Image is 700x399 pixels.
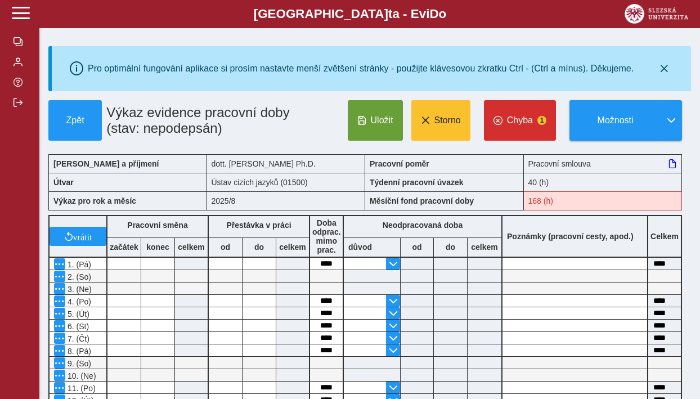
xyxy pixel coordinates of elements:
[524,154,683,173] div: Pracovní smlouva
[524,191,683,210] div: Fond pracovní doby (168 h) a součet hodin (88 h) se neshodují!
[348,243,372,252] b: důvod
[54,308,65,319] button: Menu
[650,232,679,241] b: Celkem
[370,178,464,187] b: Týdenní pracovní úvazek
[175,243,208,252] b: celkem
[54,283,65,294] button: Menu
[484,100,556,141] button: Chyba1
[502,232,638,241] b: Poznámky (pracovní cesty, apod.)
[207,191,366,210] div: 2025/8
[429,7,438,21] span: D
[65,322,89,331] span: 6. (St)
[439,7,447,21] span: o
[507,115,533,125] span: Chyba
[54,333,65,344] button: Menu
[107,243,141,252] b: začátek
[370,196,474,205] b: Měsíční fond pracovní doby
[54,345,65,356] button: Menu
[65,310,89,319] span: 5. (Út)
[54,271,65,282] button: Menu
[65,260,91,269] span: 1. (Pá)
[276,243,309,252] b: celkem
[524,173,683,191] div: 40 (h)
[53,115,97,125] span: Zpět
[209,243,242,252] b: od
[65,371,96,380] span: 10. (Ne)
[65,359,91,368] span: 9. (So)
[127,221,187,230] b: Pracovní směna
[579,115,652,125] span: Možnosti
[65,384,96,393] span: 11. (Po)
[207,154,366,173] div: dott. [PERSON_NAME] Ph.D.
[312,218,341,254] b: Doba odprac. mimo prac.
[65,285,92,294] span: 3. (Ne)
[383,221,463,230] b: Neodpracovaná doba
[54,320,65,331] button: Menu
[434,115,461,125] span: Storno
[54,370,65,381] button: Menu
[371,115,393,125] span: Uložit
[207,173,366,191] div: Ústav cizích jazyků (01500)
[54,295,65,307] button: Menu
[401,243,433,252] b: od
[141,243,174,252] b: konec
[348,100,403,141] button: Uložit
[388,7,392,21] span: t
[102,100,316,141] h1: Výkaz evidence pracovní doby (stav: nepodepsán)
[73,232,92,241] span: vrátit
[65,272,91,281] span: 2. (So)
[370,159,429,168] b: Pracovní poměr
[53,196,136,205] b: Výkaz pro rok a měsíc
[65,334,89,343] span: 7. (Čt)
[569,100,661,141] button: Možnosti
[88,64,634,74] div: Pro optimální fungování aplikace si prosím nastavte menší zvětšení stránky - použijte klávesovou ...
[434,243,467,252] b: do
[54,357,65,369] button: Menu
[54,382,65,393] button: Menu
[53,159,159,168] b: [PERSON_NAME] a příjmení
[34,7,666,21] b: [GEOGRAPHIC_DATA] a - Evi
[65,347,91,356] span: 8. (Pá)
[625,4,688,24] img: logo_web_su.png
[243,243,276,252] b: do
[537,116,546,125] span: 1
[54,258,65,270] button: Menu
[48,100,102,141] button: Zpět
[226,221,291,230] b: Přestávka v práci
[411,100,470,141] button: Storno
[53,178,74,187] b: Útvar
[65,297,91,306] span: 4. (Po)
[50,227,106,246] button: vrátit
[468,243,501,252] b: celkem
